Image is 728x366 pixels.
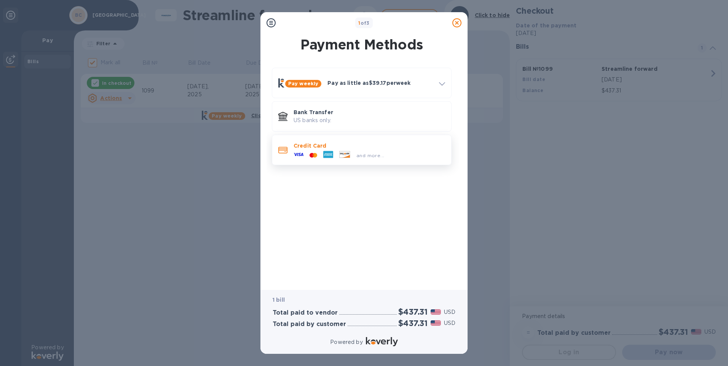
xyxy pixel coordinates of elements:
[366,337,398,346] img: Logo
[330,338,362,346] p: Powered by
[273,309,338,317] h3: Total paid to vendor
[270,37,453,53] h1: Payment Methods
[356,153,384,158] span: and more...
[294,142,445,150] p: Credit Card
[273,297,285,303] b: 1 bill
[273,321,346,328] h3: Total paid by customer
[398,318,428,328] h2: $437.31
[431,320,441,326] img: USD
[444,319,455,327] p: USD
[294,108,445,116] p: Bank Transfer
[327,79,433,87] p: Pay as little as $39.17 per week
[294,116,445,124] p: US banks only.
[398,307,428,317] h2: $437.31
[431,309,441,315] img: USD
[358,20,370,26] b: of 3
[444,308,455,316] p: USD
[288,81,318,86] b: Pay weekly
[358,20,360,26] span: 1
